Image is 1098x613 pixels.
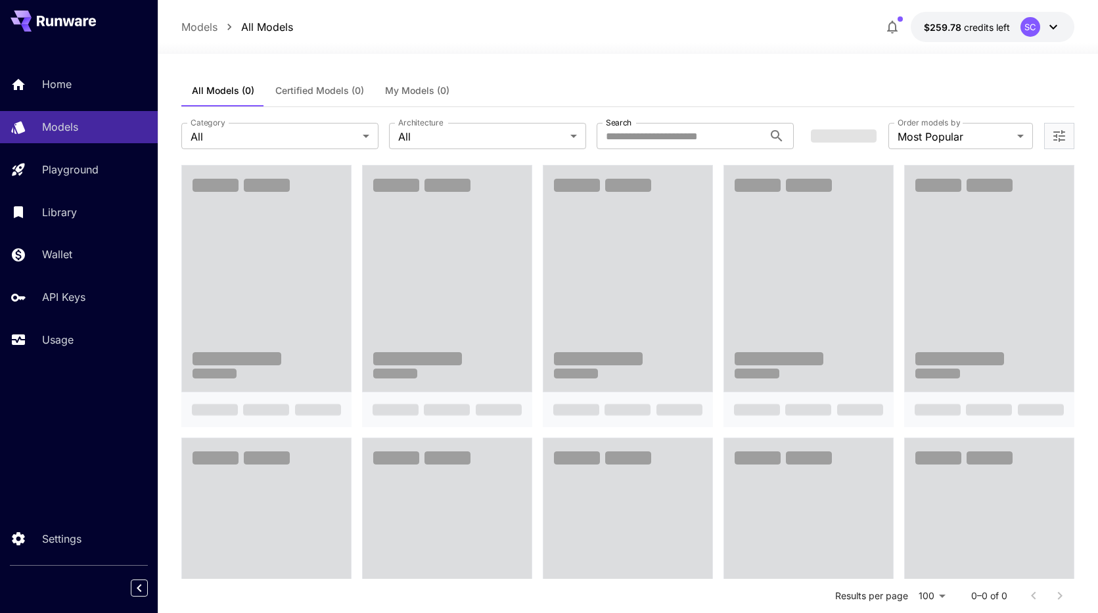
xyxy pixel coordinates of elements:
button: Open more filters [1051,128,1067,145]
p: Home [42,76,72,92]
span: All [191,129,357,145]
span: $259.78 [924,22,964,33]
span: My Models (0) [385,85,449,97]
label: Search [606,117,631,128]
span: Most Popular [898,129,1012,145]
p: API Keys [42,289,85,305]
p: 0–0 of 0 [971,589,1007,602]
p: Usage [42,332,74,348]
p: Results per page [835,589,908,602]
button: Collapse sidebar [131,579,148,597]
div: SC [1020,17,1040,37]
div: Collapse sidebar [141,576,158,600]
label: Category [191,117,225,128]
p: Library [42,204,77,220]
p: Settings [42,531,81,547]
div: $259.7784 [924,20,1010,34]
p: Models [42,119,78,135]
p: Playground [42,162,99,177]
label: Architecture [398,117,443,128]
span: credits left [964,22,1010,33]
span: All Models (0) [192,85,254,97]
span: All [398,129,565,145]
nav: breadcrumb [181,19,293,35]
span: Certified Models (0) [275,85,364,97]
a: Models [181,19,217,35]
p: Wallet [42,246,72,262]
label: Order models by [898,117,960,128]
a: All Models [241,19,293,35]
button: $259.7784SC [911,12,1074,42]
div: 100 [913,586,950,605]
